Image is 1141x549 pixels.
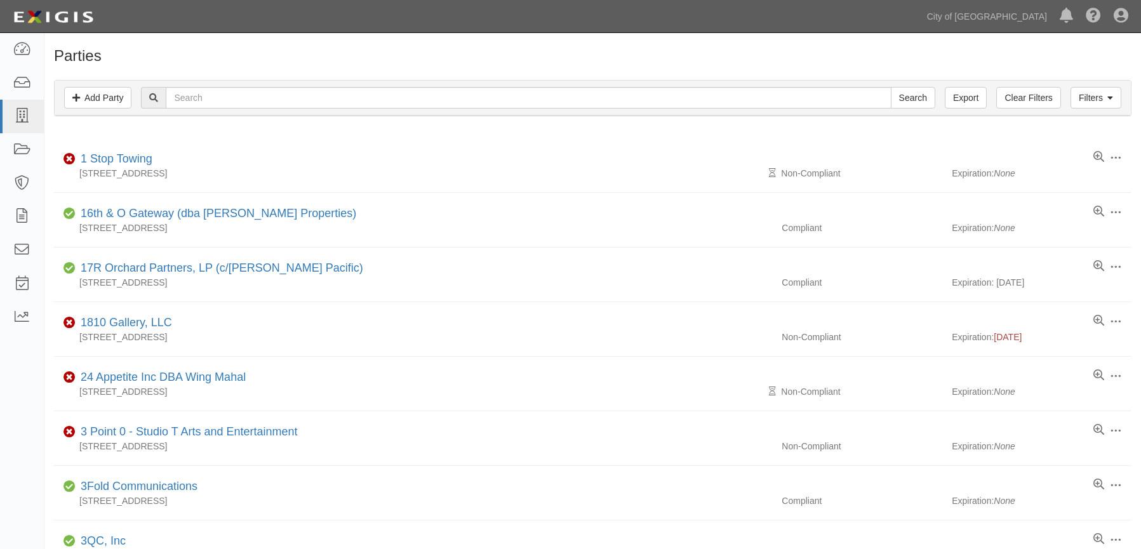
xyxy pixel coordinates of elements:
[54,494,772,507] div: [STREET_ADDRESS]
[166,87,891,109] input: Search
[54,440,772,453] div: [STREET_ADDRESS]
[1071,87,1121,109] a: Filters
[1093,151,1104,164] a: View results summary
[63,264,76,273] i: Compliant
[1093,533,1104,546] a: View results summary
[1093,479,1104,491] a: View results summary
[994,223,1015,233] i: None
[81,534,126,547] a: 3QC, Inc
[1086,9,1101,24] i: Help Center - Complianz
[63,482,76,491] i: Compliant
[1093,369,1104,382] a: View results summary
[81,207,356,220] a: 16th & O Gateway (dba [PERSON_NAME] Properties)
[63,319,76,327] i: Non-Compliant
[772,167,952,180] div: Non-Compliant
[1093,260,1104,273] a: View results summary
[952,440,1131,453] div: Expiration:
[81,261,363,274] a: 17R Orchard Partners, LP (c/[PERSON_NAME] Pacific)
[63,428,76,437] i: Non-Compliant
[769,169,776,178] i: Pending Review
[54,331,772,343] div: [STREET_ADDRESS]
[76,315,172,331] div: 1810 Gallery, LLC
[54,276,772,289] div: [STREET_ADDRESS]
[10,6,97,29] img: logo-5460c22ac91f19d4615b14bd174203de0afe785f0fc80cf4dbbc73dc1793850b.png
[76,479,197,495] div: 3Fold Communications
[772,440,952,453] div: Non-Compliant
[81,425,298,438] a: 3 Point 0 - Studio T Arts and Entertainment
[994,332,1022,342] span: [DATE]
[81,316,172,329] a: 1810 Gallery, LLC
[994,168,1015,178] i: None
[81,152,152,165] a: 1 Stop Towing
[952,222,1131,234] div: Expiration:
[76,151,152,168] div: 1 Stop Towing
[54,222,772,234] div: [STREET_ADDRESS]
[54,48,1131,64] h1: Parties
[952,276,1131,289] div: Expiration: [DATE]
[921,4,1053,29] a: City of [GEOGRAPHIC_DATA]
[81,480,197,493] a: 3Fold Communications
[952,331,1131,343] div: Expiration:
[994,441,1015,451] i: None
[994,496,1015,506] i: None
[996,87,1060,109] a: Clear Filters
[952,167,1131,180] div: Expiration:
[63,209,76,218] i: Compliant
[945,87,987,109] a: Export
[1093,315,1104,327] a: View results summary
[772,385,952,398] div: Non-Compliant
[1093,424,1104,437] a: View results summary
[54,167,772,180] div: [STREET_ADDRESS]
[891,87,935,109] input: Search
[64,87,131,109] a: Add Party
[952,494,1131,507] div: Expiration:
[994,387,1015,397] i: None
[76,369,246,386] div: 24 Appetite Inc DBA Wing Mahal
[81,371,246,383] a: 24 Appetite Inc DBA Wing Mahal
[63,537,76,546] i: Compliant
[76,424,298,440] div: 3 Point 0 - Studio T Arts and Entertainment
[769,387,776,396] i: Pending Review
[76,260,363,277] div: 17R Orchard Partners, LP (c/o Heller Pacific)
[952,385,1131,398] div: Expiration:
[63,373,76,382] i: Non-Compliant
[772,276,952,289] div: Compliant
[54,385,772,398] div: [STREET_ADDRESS]
[772,494,952,507] div: Compliant
[772,222,952,234] div: Compliant
[76,206,356,222] div: 16th & O Gateway (dba Ravel Rasmussen Properties)
[1093,206,1104,218] a: View results summary
[63,155,76,164] i: Non-Compliant
[772,331,952,343] div: Non-Compliant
